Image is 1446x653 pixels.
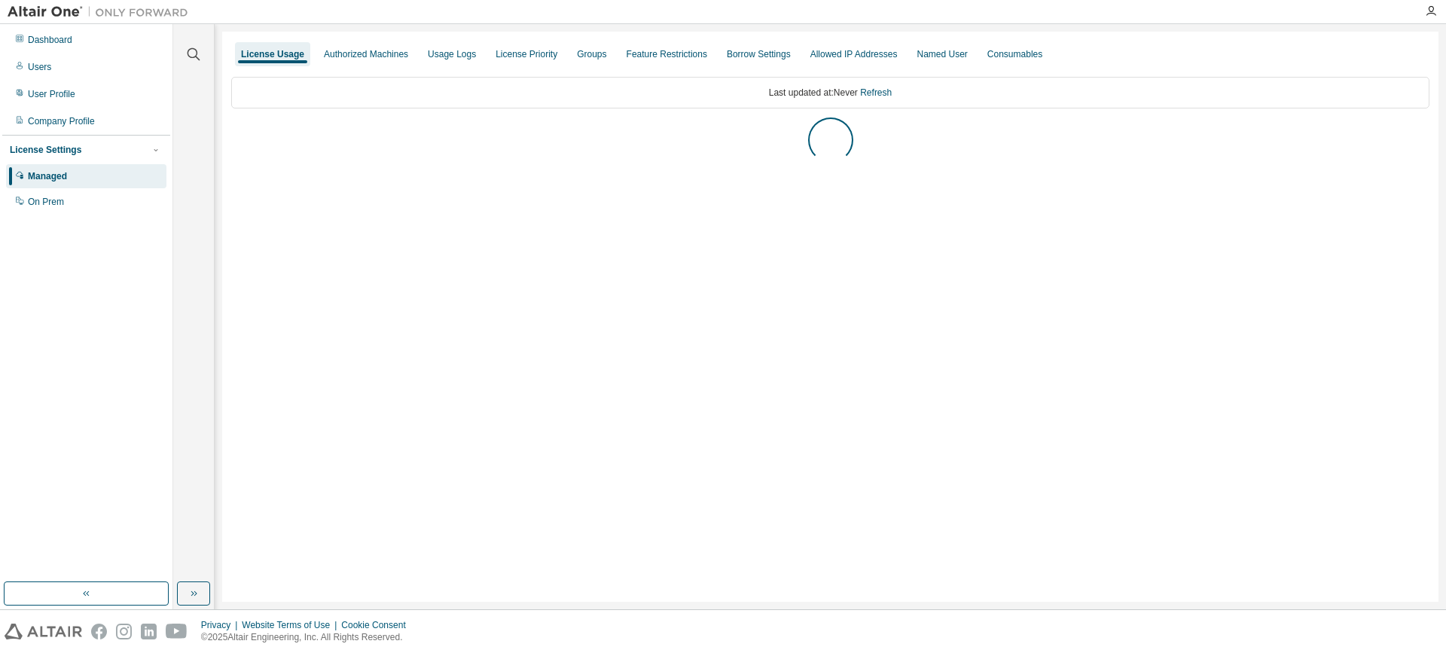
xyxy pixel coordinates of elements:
img: youtube.svg [166,624,188,639]
img: facebook.svg [91,624,107,639]
div: Dashboard [28,34,72,46]
div: Website Terms of Use [242,619,341,631]
img: altair_logo.svg [5,624,82,639]
img: Altair One [8,5,196,20]
div: User Profile [28,88,75,100]
div: Last updated at: Never [231,77,1429,108]
div: On Prem [28,196,64,208]
div: Consumables [987,48,1042,60]
div: Groups [577,48,606,60]
div: Users [28,61,51,73]
div: License Usage [241,48,304,60]
div: Named User [917,48,967,60]
div: License Priority [496,48,557,60]
p: © 2025 Altair Engineering, Inc. All Rights Reserved. [201,631,415,644]
div: Cookie Consent [341,619,414,631]
div: Privacy [201,619,242,631]
div: Company Profile [28,115,95,127]
img: linkedin.svg [141,624,157,639]
div: Feature Restrictions [627,48,707,60]
div: Authorized Machines [324,48,408,60]
img: instagram.svg [116,624,132,639]
div: Usage Logs [428,48,476,60]
div: Borrow Settings [727,48,791,60]
div: Allowed IP Addresses [810,48,898,60]
div: License Settings [10,144,81,156]
a: Refresh [860,87,892,98]
div: Managed [28,170,67,182]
